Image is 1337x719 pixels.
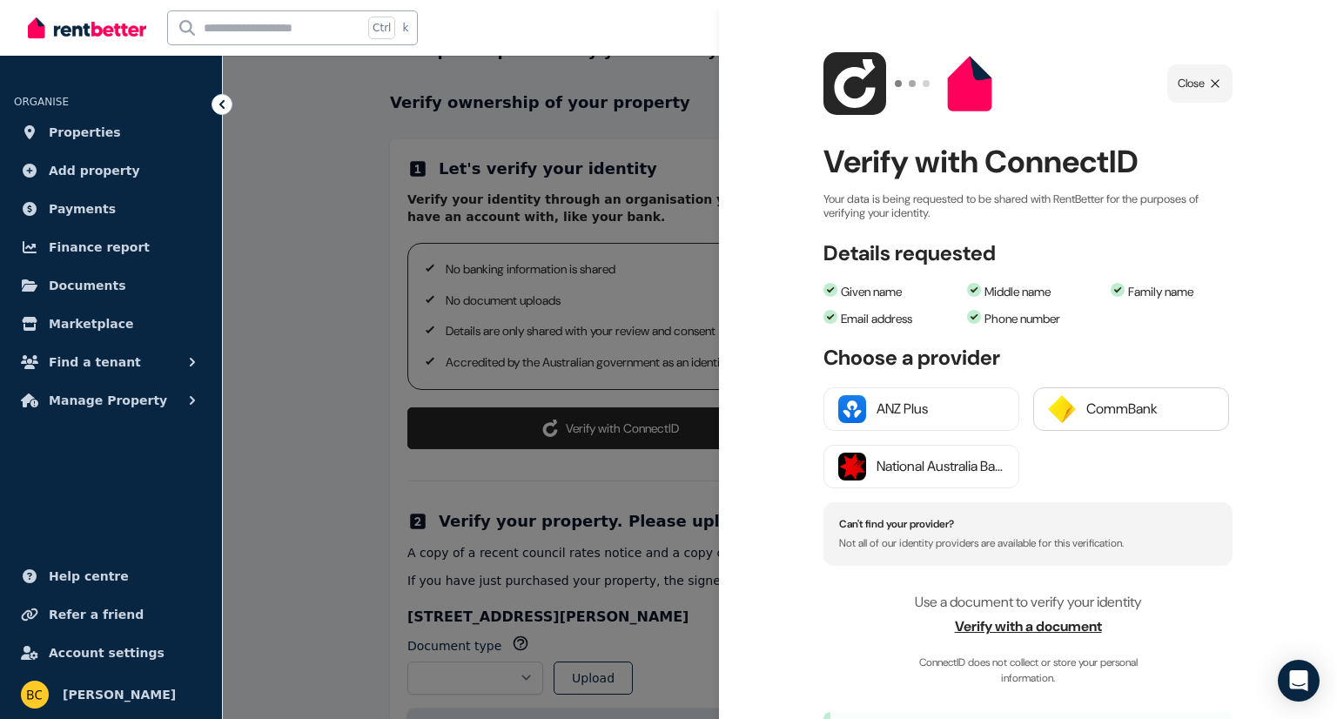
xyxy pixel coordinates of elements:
[938,52,1001,115] img: RP logo
[823,346,1233,370] h3: Choose a provider
[49,604,144,625] span: Refer a friend
[21,681,49,709] img: Bryce Clarke
[897,655,1159,686] span: ConnectID does not collect or store your personal information.
[14,559,208,594] a: Help centre
[967,283,1102,301] li: Middle name
[14,230,208,265] a: Finance report
[49,352,141,373] span: Find a tenant
[49,237,150,258] span: Finance report
[1111,283,1246,301] li: Family name
[1048,395,1076,423] img: CommBank logo
[823,310,958,328] li: Email address
[877,456,1004,477] div: National Australia Bank
[14,192,208,226] a: Payments
[402,21,408,35] span: k
[915,593,1142,611] span: Use a document to verify your identity
[823,387,1019,431] button: ANZ Plus
[14,115,208,150] a: Properties
[49,566,129,587] span: Help centre
[63,684,176,705] span: [PERSON_NAME]
[49,160,140,181] span: Add property
[368,17,395,39] span: Ctrl
[1167,64,1233,103] button: Close popup
[14,153,208,188] a: Add property
[49,198,116,219] span: Payments
[49,642,165,663] span: Account settings
[877,399,1004,420] div: ANZ Plus
[14,597,208,632] a: Refer a friend
[1278,660,1320,702] div: Open Intercom Messenger
[14,96,69,108] span: ORGANISE
[839,537,1217,549] p: Not all of our identity providers are available for this verification.
[967,310,1102,328] li: Phone number
[838,395,866,423] img: ANZ Plus logo
[823,445,1019,488] button: National Australia Bank
[14,306,208,341] a: Marketplace
[14,345,208,380] button: Find a tenant
[49,122,121,143] span: Properties
[28,15,146,41] img: RentBetter
[823,616,1233,637] span: Verify with a document
[49,275,126,296] span: Documents
[1178,75,1205,92] span: Close
[1086,399,1214,420] div: CommBank
[823,241,996,265] h3: Details requested
[839,518,1217,530] h4: Can't find your provider?
[838,453,866,480] img: National Australia Bank logo
[823,192,1233,220] p: Your data is being requested to be shared with RentBetter for the purposes of verifying your iden...
[49,313,133,334] span: Marketplace
[14,635,208,670] a: Account settings
[14,268,208,303] a: Documents
[823,283,958,301] li: Given name
[1033,387,1229,431] button: CommBank
[49,390,167,411] span: Manage Property
[823,138,1233,185] h2: Verify with ConnectID
[14,383,208,418] button: Manage Property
